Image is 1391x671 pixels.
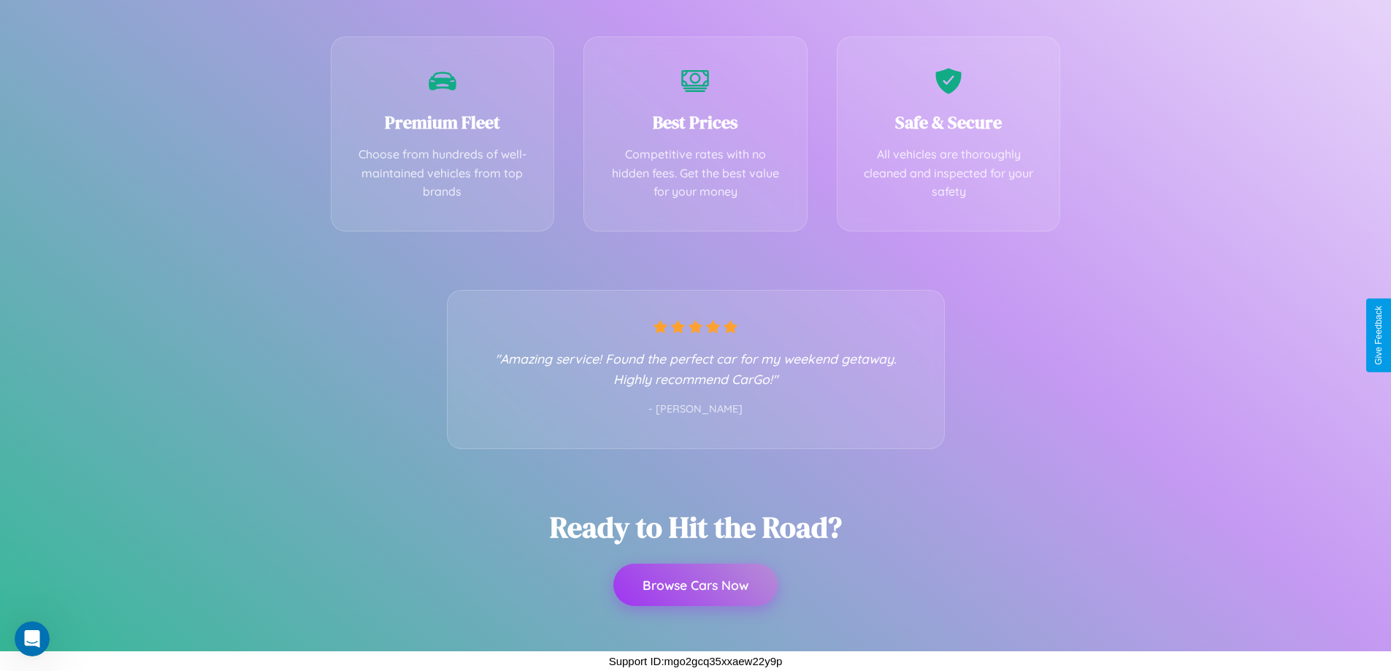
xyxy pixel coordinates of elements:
[477,400,915,419] p: - [PERSON_NAME]
[15,621,50,656] iframe: Intercom live chat
[609,651,783,671] p: Support ID: mgo2gcq35xxaew22y9p
[477,348,915,389] p: "Amazing service! Found the perfect car for my weekend getaway. Highly recommend CarGo!"
[606,110,785,134] h3: Best Prices
[859,110,1038,134] h3: Safe & Secure
[1373,306,1384,365] div: Give Feedback
[353,110,532,134] h3: Premium Fleet
[859,145,1038,202] p: All vehicles are thoroughly cleaned and inspected for your safety
[613,564,778,606] button: Browse Cars Now
[353,145,532,202] p: Choose from hundreds of well-maintained vehicles from top brands
[550,507,842,547] h2: Ready to Hit the Road?
[606,145,785,202] p: Competitive rates with no hidden fees. Get the best value for your money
